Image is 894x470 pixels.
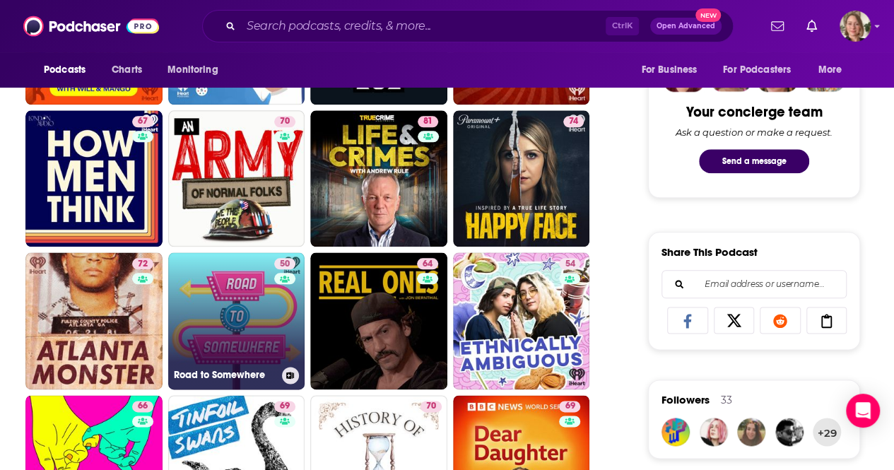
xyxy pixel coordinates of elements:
[132,116,153,127] a: 67
[840,11,871,42] button: Show profile menu
[453,110,590,247] a: 74
[661,393,710,406] span: Followers
[241,15,606,37] input: Search podcasts, credits, & more...
[138,399,148,413] span: 66
[737,418,765,446] img: kawemae
[808,57,860,83] button: open menu
[661,270,847,298] div: Search followers
[132,258,153,269] a: 72
[420,401,442,412] a: 70
[23,13,159,40] img: Podchaser - Follow, Share and Rate Podcasts
[661,245,758,259] h3: Share This Podcast
[280,257,290,271] span: 50
[138,257,148,271] span: 72
[760,307,801,334] a: Share on Reddit
[423,114,433,129] span: 81
[569,114,578,129] span: 74
[280,399,290,413] span: 69
[676,127,833,138] div: Ask a question or make a request.
[563,116,584,127] a: 74
[700,418,728,446] img: mmmm_okay
[723,60,791,80] span: For Podcasters
[667,307,708,334] a: Share on Facebook
[167,60,218,80] span: Monitoring
[695,8,721,22] span: New
[699,149,809,173] button: Send a message
[132,401,153,412] a: 66
[661,418,690,446] img: INRI81216
[565,257,575,271] span: 54
[274,258,295,269] a: 50
[280,114,290,129] span: 70
[565,399,575,413] span: 69
[274,116,295,127] a: 70
[158,57,236,83] button: open menu
[559,401,580,412] a: 69
[138,114,148,129] span: 67
[606,17,639,35] span: Ctrl K
[641,60,697,80] span: For Business
[426,399,436,413] span: 70
[25,252,163,389] a: 72
[310,252,447,389] a: 64
[657,23,715,30] span: Open Advanced
[801,14,823,38] a: Show notifications dropdown
[25,110,163,247] a: 67
[418,116,438,127] a: 81
[846,394,880,428] div: Open Intercom Messenger
[714,307,755,334] a: Share on X/Twitter
[202,10,734,42] div: Search podcasts, credits, & more...
[813,418,841,446] button: +29
[674,271,835,298] input: Email address or username...
[775,418,804,446] img: lakshay167
[168,252,305,389] a: 50Road to Somewhere
[423,257,433,271] span: 64
[559,258,580,269] a: 54
[44,60,86,80] span: Podcasts
[34,57,104,83] button: open menu
[102,57,151,83] a: Charts
[721,394,732,406] div: 33
[453,252,590,389] a: 54
[840,11,871,42] span: Logged in as AriFortierPr
[112,60,142,80] span: Charts
[840,11,871,42] img: User Profile
[765,14,789,38] a: Show notifications dropdown
[806,307,847,334] a: Copy Link
[714,57,811,83] button: open menu
[686,103,823,121] div: Your concierge team
[174,369,276,381] h3: Road to Somewhere
[631,57,714,83] button: open menu
[274,401,295,412] a: 69
[168,110,305,247] a: 70
[818,60,842,80] span: More
[417,258,438,269] a: 64
[310,110,447,247] a: 81
[650,18,722,35] button: Open AdvancedNew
